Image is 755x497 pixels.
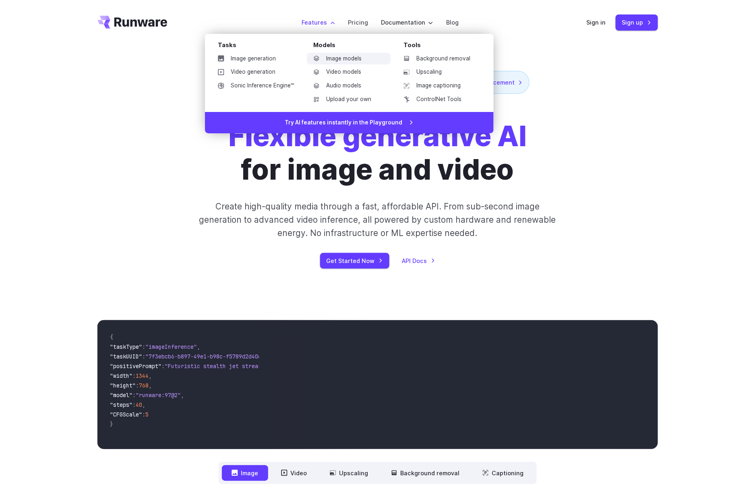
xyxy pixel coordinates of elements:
a: Image generation [211,53,300,65]
h1: for image and video [228,120,527,187]
span: , [181,391,184,399]
span: "CFGScale" [110,411,143,418]
a: Sign in [587,18,606,27]
a: Image captioning [397,80,481,92]
div: Models [313,40,391,53]
span: : [133,401,136,408]
span: "imageInference" [146,343,197,350]
span: 1344 [136,372,149,379]
span: : [136,382,139,389]
span: : [143,411,146,418]
span: , [149,372,152,379]
span: , [197,343,201,350]
span: : [133,372,136,379]
a: Audio models [307,80,391,92]
span: "positivePrompt" [110,362,162,370]
span: "Futuristic stealth jet streaking through a neon-lit cityscape with glowing purple exhaust" [165,362,458,370]
a: Sonic Inference Engine™ [211,80,300,92]
span: "model" [110,391,133,399]
a: Video models [307,66,391,78]
span: : [133,391,136,399]
span: { [110,333,114,341]
a: Go to / [97,16,168,29]
a: Upload your own [307,93,391,106]
a: Upscaling [397,66,481,78]
button: Captioning [473,465,534,481]
button: Upscaling [320,465,378,481]
a: Get Started Now [320,253,389,269]
button: Image [222,465,268,481]
a: Pricing [348,18,368,27]
span: , [143,401,146,408]
button: Background removal [381,465,470,481]
a: Video generation [211,66,300,78]
span: 768 [139,382,149,389]
span: "taskType" [110,343,143,350]
span: "height" [110,382,136,389]
span: "steps" [110,401,133,408]
label: Documentation [381,18,433,27]
span: 40 [136,401,143,408]
span: : [143,353,146,360]
a: Sign up [616,14,658,30]
span: : [143,343,146,350]
label: Features [302,18,335,27]
span: } [110,420,114,428]
span: : [162,362,165,370]
div: Tools [403,40,481,53]
div: Tasks [218,40,300,53]
strong: Flexible generative AI [228,119,527,153]
span: "runware:97@2" [136,391,181,399]
a: ControlNet Tools [397,93,481,106]
button: Video [271,465,317,481]
span: , [149,382,152,389]
p: Create high-quality media through a fast, affordable API. From sub-second image generation to adv... [198,200,557,240]
a: Image models [307,53,391,65]
a: Blog [446,18,459,27]
a: API Docs [402,256,435,265]
span: "width" [110,372,133,379]
span: 5 [146,411,149,418]
a: Try AI features instantly in the Playground [205,112,494,134]
span: "7f3ebcb6-b897-49e1-b98c-f5789d2d40d7" [146,353,268,360]
a: Background removal [397,53,481,65]
span: "taskUUID" [110,353,143,360]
